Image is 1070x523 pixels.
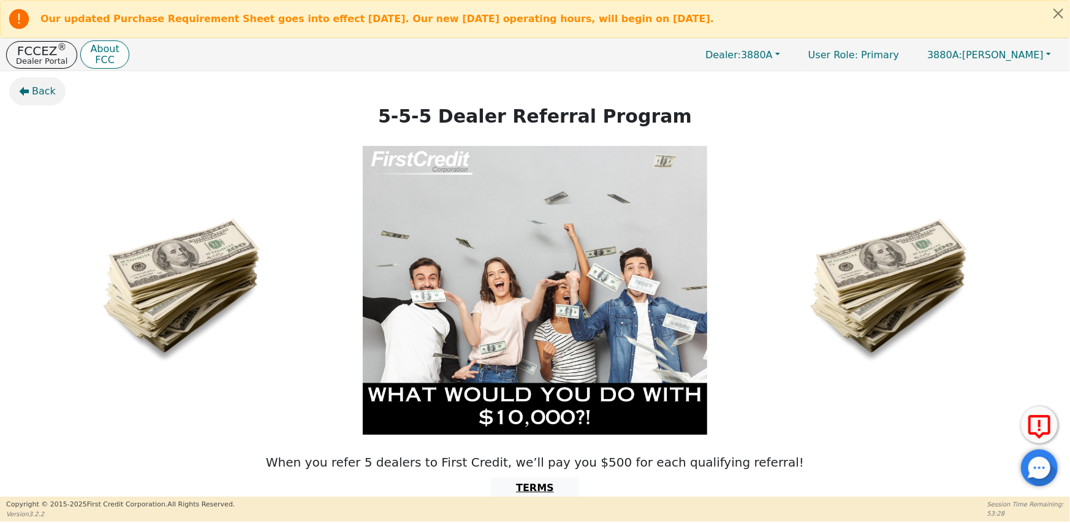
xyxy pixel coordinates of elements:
p: FCCEZ [16,45,67,57]
p: About [90,44,119,54]
img: Logo [83,193,279,389]
button: Back [9,77,66,105]
h1: 5-5-5 Dealer Referral Program [9,105,1061,128]
b: Our updated Purchase Requirement Sheet goes into effect [DATE]. Our new [DATE] operating hours, w... [40,13,714,25]
button: Close alert [1047,1,1069,26]
span: User Role : [808,49,858,61]
p: Primary [796,43,911,67]
button: Dealer:3880A [692,45,793,64]
img: Logo [363,146,707,435]
span: 3880A [705,49,773,61]
p: 53:28 [987,509,1064,518]
p: Copyright © 2015- 2025 First Credit Corporation. [6,500,235,510]
p: FCC [90,55,119,65]
button: FCCEZ®Dealer Portal [6,41,77,69]
span: Back [32,84,56,99]
p: Dealer Portal [16,57,67,65]
button: Report Error to FCC [1021,407,1058,443]
a: User Role: Primary [796,43,911,67]
p: When you refer 5 dealers to First Credit, we’ll pay you $500 for each qualifying referral! [9,453,1061,471]
p: Version 3.2.2 [6,510,235,519]
span: [PERSON_NAME] [927,49,1044,61]
button: TERMS [491,478,579,498]
span: All Rights Reserved. [167,500,235,508]
button: AboutFCC [80,40,129,69]
p: Session Time Remaining: [987,500,1064,509]
img: Logo [791,193,987,389]
sup: ® [58,42,67,53]
span: Dealer: [705,49,741,61]
button: 3880A:[PERSON_NAME] [914,45,1064,64]
span: 3880A: [927,49,962,61]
